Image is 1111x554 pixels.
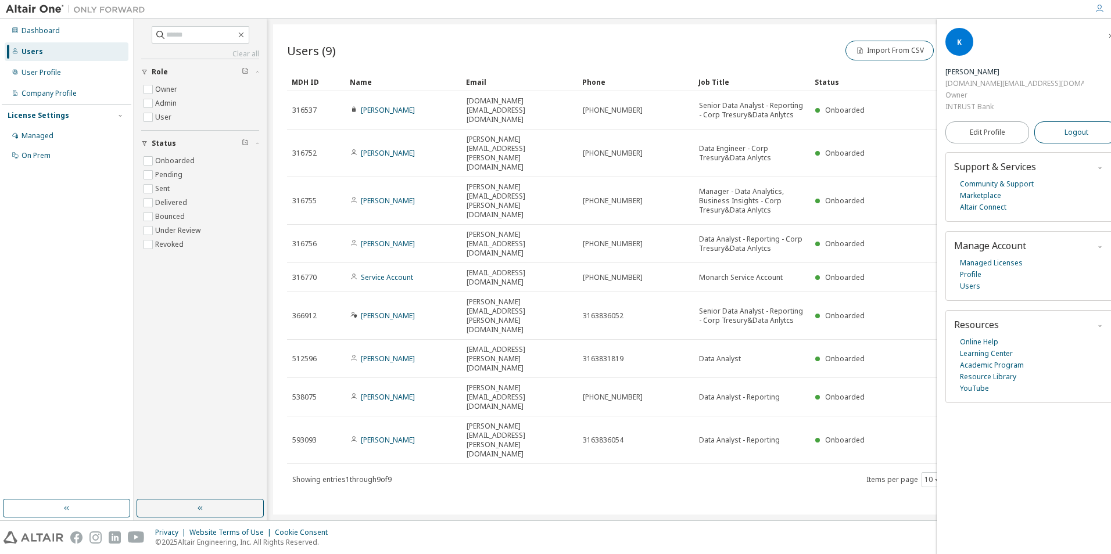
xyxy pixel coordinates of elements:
a: [PERSON_NAME] [361,148,415,158]
span: Onboarded [825,392,865,402]
span: [EMAIL_ADDRESS][PERSON_NAME][DOMAIN_NAME] [467,345,572,373]
label: Admin [155,96,179,110]
span: 3163836052 [583,311,623,321]
label: Pending [155,168,185,182]
button: 10 [924,475,940,484]
label: Owner [155,82,180,96]
label: Onboarded [155,154,197,168]
span: 3163831819 [583,354,623,364]
label: Delivered [155,196,189,210]
div: Job Title [698,73,805,91]
span: Onboarded [825,105,865,115]
label: Sent [155,182,172,196]
span: [PERSON_NAME][EMAIL_ADDRESS][PERSON_NAME][DOMAIN_NAME] [467,422,572,459]
span: [PERSON_NAME][EMAIL_ADDRESS][DOMAIN_NAME] [467,383,572,411]
a: Edit Profile [945,121,1029,143]
span: 538075 [292,393,317,402]
span: K [957,37,962,47]
span: Data Engineer - Corp Tresury&Data Anlytcs [699,144,805,163]
span: Clear filter [242,139,249,148]
button: Status [141,131,259,156]
span: Edit Profile [970,128,1005,137]
img: altair_logo.svg [3,531,63,544]
label: Revoked [155,238,186,251]
span: Data Analyst [699,354,741,364]
span: Support & Services [954,160,1036,173]
span: [PERSON_NAME][EMAIL_ADDRESS][PERSON_NAME][DOMAIN_NAME] [467,135,572,172]
span: Manager - Data Analytics, Business Insights - Corp Tresury&Data Anlytcs [699,187,805,215]
a: Marketplace [960,190,1001,202]
span: Data Analyst - Reporting - Corp Tresury&Data Anlytcs [699,235,805,253]
span: Senior Data Analyst - Reporting - Corp Tresury&Data Anlytcs [699,307,805,325]
span: Clear filter [242,67,249,77]
span: [PHONE_NUMBER] [583,196,643,206]
div: On Prem [21,151,51,160]
a: [PERSON_NAME] [361,311,415,321]
div: Users [21,47,43,56]
img: facebook.svg [70,531,83,544]
a: [PERSON_NAME] [361,196,415,206]
a: Online Help [960,336,998,348]
img: Altair One [6,3,151,15]
a: YouTube [960,383,989,394]
label: Bounced [155,210,187,224]
a: Learning Center [960,348,1013,359]
span: Onboarded [825,354,865,364]
span: [PHONE_NUMBER] [583,239,643,249]
span: Data Analyst - Reporting [699,436,780,445]
span: Onboarded [825,196,865,206]
div: Karla Black [945,66,1084,78]
a: [PERSON_NAME] [361,239,415,249]
span: Resources [954,318,999,331]
span: 366912 [292,311,317,321]
a: Clear all [141,49,259,59]
div: Email [466,73,573,91]
a: [PERSON_NAME] [361,435,415,445]
span: 593093 [292,436,317,445]
span: Status [152,139,176,148]
div: [DOMAIN_NAME][EMAIL_ADDRESS][DOMAIN_NAME] [945,78,1084,89]
span: Data Analyst - Reporting [699,393,780,402]
a: [PERSON_NAME] [361,392,415,402]
span: Users (9) [287,42,336,59]
div: Dashboard [21,26,60,35]
p: © 2025 Altair Engineering, Inc. All Rights Reserved. [155,537,335,547]
span: 316755 [292,196,317,206]
a: Resource Library [960,371,1016,383]
span: 316770 [292,273,317,282]
span: 316756 [292,239,317,249]
div: Owner [945,89,1084,101]
span: [EMAIL_ADDRESS][DOMAIN_NAME] [467,268,572,287]
div: Company Profile [21,89,77,98]
span: [PHONE_NUMBER] [583,273,643,282]
div: User Profile [21,68,61,77]
img: youtube.svg [128,531,145,544]
a: Service Account [361,272,413,282]
button: Role [141,59,259,85]
span: Showing entries 1 through 9 of 9 [292,474,392,484]
a: [PERSON_NAME] [361,105,415,115]
span: 316537 [292,106,317,115]
span: 3163836054 [583,436,623,445]
span: Manage Account [954,239,1026,252]
span: [PERSON_NAME][EMAIL_ADDRESS][PERSON_NAME][DOMAIN_NAME] [467,297,572,334]
span: [PHONE_NUMBER] [583,149,643,158]
span: [DOMAIN_NAME][EMAIL_ADDRESS][DOMAIN_NAME] [467,96,572,124]
span: Onboarded [825,272,865,282]
span: Monarch Service Account [699,273,783,282]
a: Academic Program [960,359,1024,371]
a: Profile [960,269,981,280]
span: Onboarded [825,239,865,249]
a: Users [960,280,980,292]
a: Managed Licenses [960,257,1023,269]
div: Name [350,73,457,91]
span: Logout [1065,127,1088,138]
div: INTRUST Bank [945,101,1084,113]
div: Managed [21,131,53,141]
div: MDH ID [292,73,341,91]
span: Onboarded [825,148,865,158]
button: Import From CSV [845,41,934,60]
img: instagram.svg [89,531,102,544]
span: [PHONE_NUMBER] [583,106,643,115]
div: Phone [582,73,689,91]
